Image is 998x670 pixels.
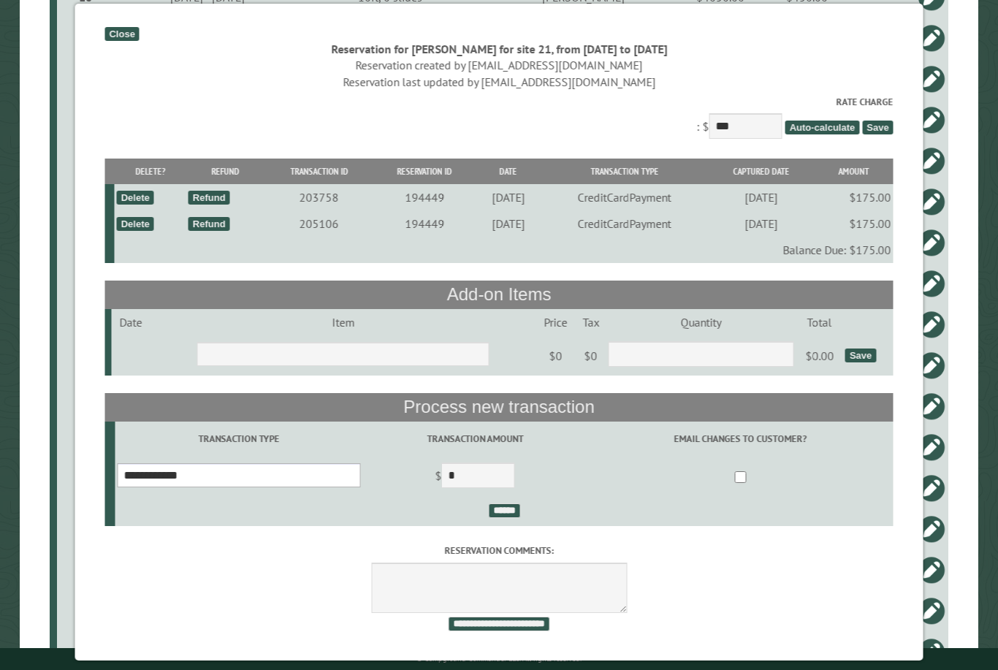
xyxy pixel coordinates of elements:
[188,191,230,205] div: Refund
[63,440,107,454] div: 5
[541,210,709,237] td: CreditCardPayment
[115,237,894,263] td: Balance Due: $175.00
[365,432,584,446] label: Transaction Amount
[265,210,373,237] td: 205106
[576,309,606,335] td: Tax
[476,210,541,237] td: [DATE]
[63,604,107,618] div: 25
[63,194,107,209] div: 27
[63,399,107,414] div: 28
[845,349,876,362] div: Save
[63,522,107,536] div: 17
[117,217,154,231] div: Delete
[862,121,893,134] span: Save
[476,184,541,210] td: [DATE]
[63,113,107,127] div: 6
[362,457,587,498] td: $
[373,159,476,184] th: Reservation ID
[104,57,893,73] div: Reservation created by [EMAIL_ADDRESS][DOMAIN_NAME]
[104,544,893,557] label: Reservation comments:
[536,309,576,335] td: Price
[814,184,893,210] td: $175.00
[814,210,893,237] td: $175.00
[118,432,360,446] label: Transaction Type
[708,159,814,184] th: Captured Date
[63,481,107,495] div: 9
[104,27,139,41] div: Close
[476,159,541,184] th: Date
[541,184,709,210] td: CreditCardPayment
[708,210,814,237] td: [DATE]
[63,31,107,45] div: 7
[104,281,893,308] th: Add-on Items
[536,335,576,376] td: $0
[590,432,891,446] label: Email changes to customer?
[117,191,154,205] div: Delete
[606,309,796,335] td: Quantity
[785,121,860,134] span: Auto-calculate
[63,235,107,250] div: 29
[111,309,150,335] td: Date
[373,210,476,237] td: 194449
[150,309,536,335] td: Item
[63,563,107,577] div: 21
[186,159,265,184] th: Refund
[63,644,107,659] div: 26
[796,309,843,335] td: Total
[814,159,893,184] th: Amount
[416,654,582,663] small: © Campground Commander LLC. All rights reserved.
[63,317,107,332] div: 13
[104,393,893,421] th: Process new transaction
[541,159,709,184] th: Transaction Type
[104,95,893,142] div: : $
[63,72,107,86] div: 14
[708,184,814,210] td: [DATE]
[265,184,373,210] td: 203758
[104,74,893,90] div: Reservation last updated by [EMAIL_ADDRESS][DOMAIN_NAME]
[373,184,476,210] td: 194449
[115,159,186,184] th: Delete?
[63,276,107,291] div: 20
[265,159,373,184] th: Transaction ID
[796,335,843,376] td: $0.00
[576,335,606,376] td: $0
[63,358,107,373] div: 3
[104,95,893,109] label: Rate Charge
[188,217,230,231] div: Refund
[104,41,893,57] div: Reservation for [PERSON_NAME] for site 21, from [DATE] to [DATE]
[63,153,107,168] div: 11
